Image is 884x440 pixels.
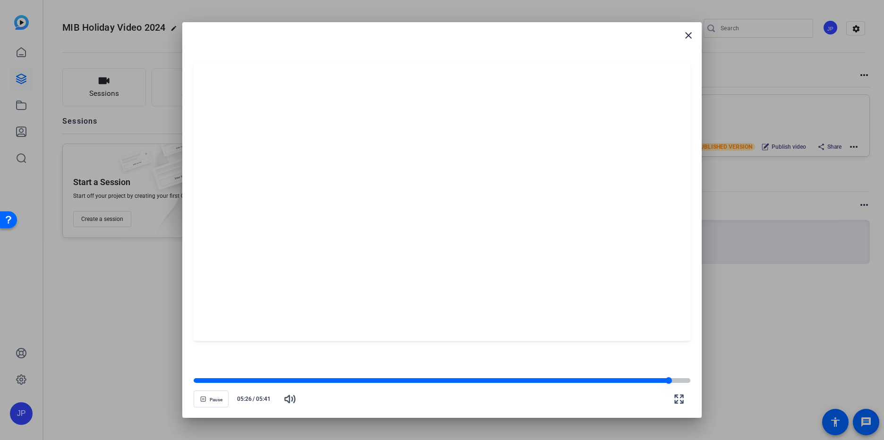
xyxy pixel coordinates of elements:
span: 05:41 [256,395,275,403]
div: / [232,395,275,403]
button: Fullscreen [668,388,690,410]
button: Mute [279,388,301,410]
span: Pause [210,397,222,403]
button: Pause [194,390,229,407]
span: 05:26 [232,395,252,403]
mat-icon: close [683,30,694,41]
